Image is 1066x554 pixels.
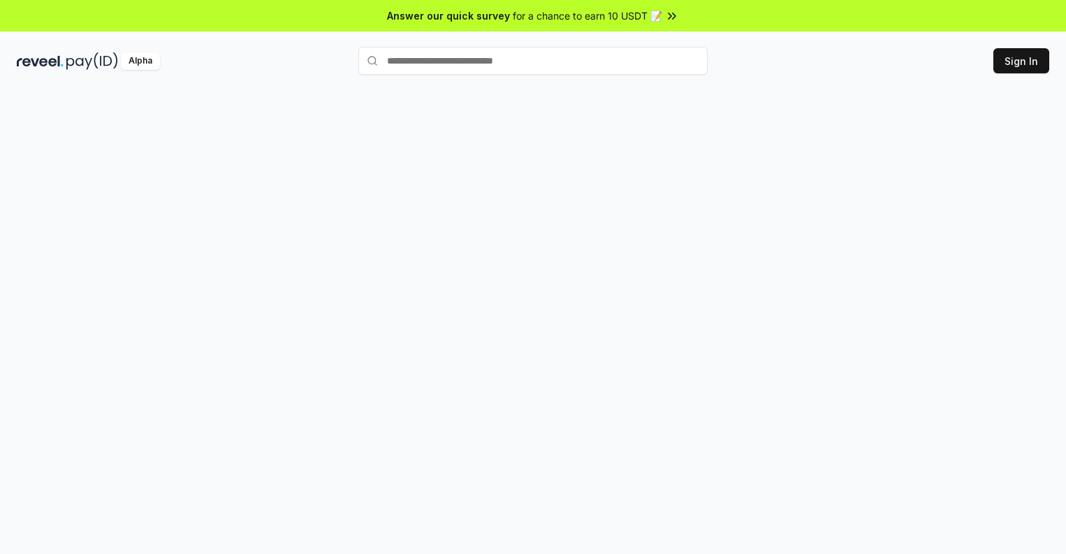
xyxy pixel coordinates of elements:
[387,8,510,23] span: Answer our quick survey
[17,52,64,70] img: reveel_dark
[513,8,662,23] span: for a chance to earn 10 USDT 📝
[993,48,1049,73] button: Sign In
[66,52,118,70] img: pay_id
[121,52,160,70] div: Alpha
